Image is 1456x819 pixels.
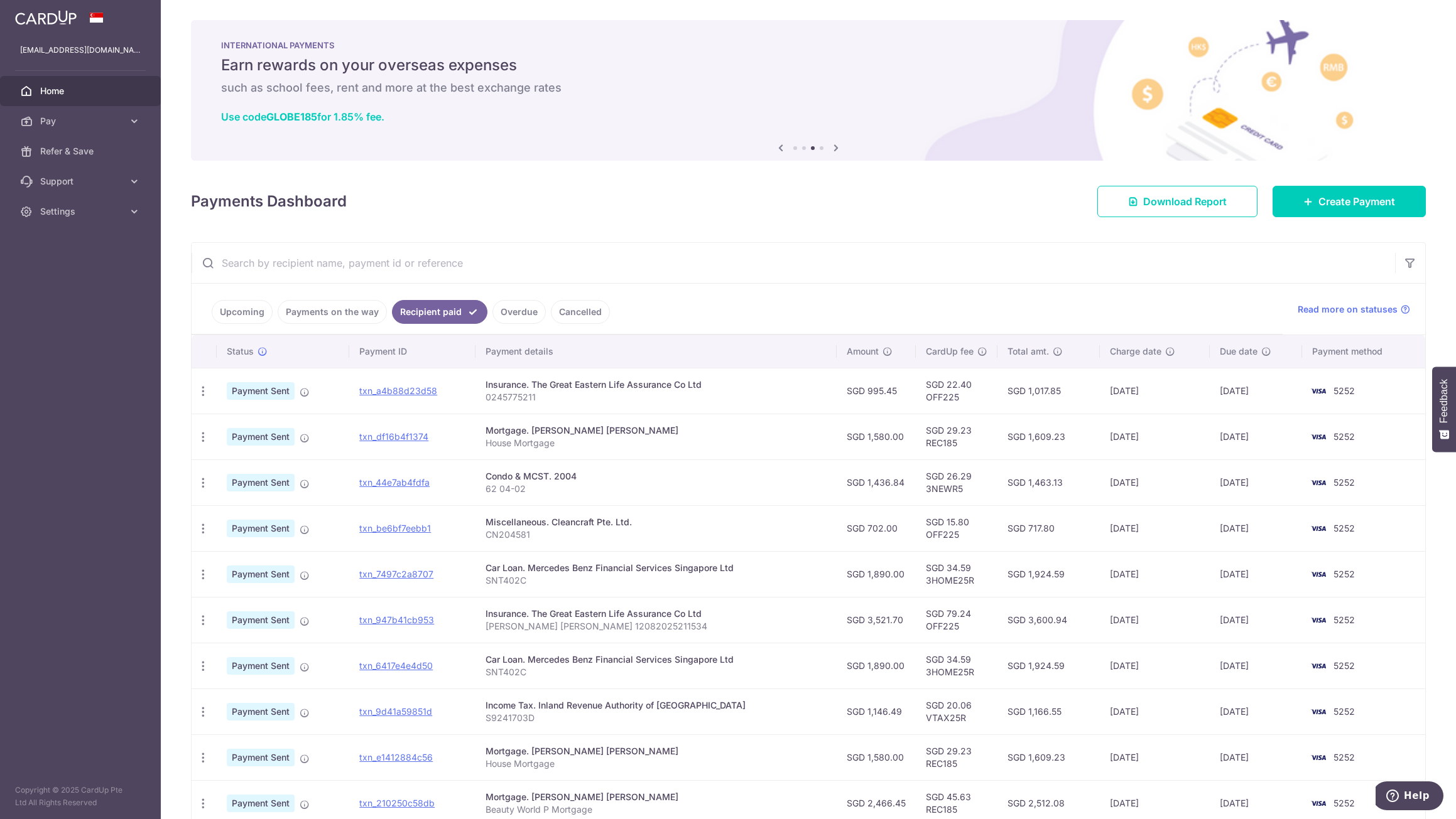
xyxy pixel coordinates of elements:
[40,115,123,127] span: Pay
[349,335,475,368] th: Payment ID
[916,643,997,688] td: SGD 34.59 3HOME25R
[837,368,916,414] td: SGD 995.45
[837,597,916,643] td: SGD 3,521.70
[40,175,123,188] span: Support
[278,300,387,324] a: Payments on the way
[997,414,1100,459] td: SGD 1,609.23
[837,734,916,780] td: SGD 1,580.00
[1210,688,1302,734] td: [DATE]
[359,660,433,671] a: txn_6417e4e4d50
[1100,505,1210,551] td: [DATE]
[40,145,123,158] span: Refer & Save
[227,520,295,537] span: Payment Sent
[359,706,432,717] a: txn_9d41a59851d
[1210,551,1302,597] td: [DATE]
[1334,523,1355,533] span: 5252
[227,657,295,675] span: Payment Sent
[1306,658,1331,673] img: Bank Card
[997,505,1100,551] td: SGD 717.80
[1302,335,1425,368] th: Payment method
[1210,414,1302,459] td: [DATE]
[486,803,826,816] p: Beauty World P Mortgage
[916,459,997,505] td: SGD 26.29 3NEWR5
[1210,643,1302,688] td: [DATE]
[1334,477,1355,488] span: 5252
[359,431,428,442] a: txn_df16b4f1374
[1306,704,1331,719] img: Bank Card
[486,745,826,757] div: Mortgage. [PERSON_NAME] [PERSON_NAME]
[1210,734,1302,780] td: [DATE]
[486,791,826,803] div: Mortgage. [PERSON_NAME] [PERSON_NAME]
[1306,613,1331,628] img: Bank Card
[916,505,997,551] td: SGD 15.80 OFF225
[359,752,433,763] a: txn_e1412884c56
[221,40,1396,50] p: INTERNATIONAL PAYMENTS
[1210,459,1302,505] td: [DATE]
[1110,345,1161,358] span: Charge date
[1100,643,1210,688] td: [DATE]
[1334,614,1355,625] span: 5252
[486,562,826,574] div: Car Loan. Mercedes Benz Financial Services Singapore Ltd
[916,688,997,734] td: SGD 20.06 VTAX25R
[486,424,826,437] div: Mortgage. [PERSON_NAME] [PERSON_NAME]
[359,523,431,533] a: txn_be6bf7eebb1
[486,391,826,404] p: 0245775211
[212,300,273,324] a: Upcoming
[486,528,826,541] p: CN204581
[221,80,1396,95] h6: such as school fees, rent and more at the best exchange rates
[191,190,347,213] h4: Payments Dashboard
[1306,429,1331,444] img: Bank Card
[1334,431,1355,442] span: 5252
[486,666,826,678] p: SNT402C
[997,734,1100,780] td: SGD 1,609.23
[1432,367,1456,452] button: Feedback - Show survey
[926,345,974,358] span: CardUp fee
[916,597,997,643] td: SGD 79.24 OFF225
[221,110,384,123] a: Use codeGLOBE185for 1.85% fee.
[997,459,1100,505] td: SGD 1,463.13
[227,428,295,446] span: Payment Sent
[1210,597,1302,643] td: [DATE]
[1008,345,1049,358] span: Total amt.
[227,565,295,583] span: Payment Sent
[15,10,77,25] img: CardUp
[997,368,1100,414] td: SGD 1,017.85
[486,608,826,620] div: Insurance. The Great Eastern Life Assurance Co Ltd
[486,437,826,449] p: House Mortgage
[1334,752,1355,763] span: 5252
[847,345,879,358] span: Amount
[1298,303,1398,316] span: Read more on statuses
[227,345,254,358] span: Status
[486,574,826,587] p: SNT402C
[1100,368,1210,414] td: [DATE]
[221,55,1396,75] h5: Earn rewards on your overseas expenses
[486,712,826,724] p: S9241703D
[1334,660,1355,671] span: 5252
[997,551,1100,597] td: SGD 1,924.59
[1100,551,1210,597] td: [DATE]
[916,551,997,597] td: SGD 34.59 3HOME25R
[486,483,826,495] p: 62 04-02
[1306,750,1331,765] img: Bank Card
[1220,345,1258,358] span: Due date
[1306,475,1331,490] img: Bank Card
[266,110,317,123] b: GLOBE185
[1334,798,1355,808] span: 5252
[837,643,916,688] td: SGD 1,890.00
[227,382,295,400] span: Payment Sent
[1210,505,1302,551] td: [DATE]
[1306,383,1331,399] img: Bank Card
[837,505,916,551] td: SGD 702.00
[837,551,916,597] td: SGD 1,890.00
[1210,368,1302,414] td: [DATE]
[1306,521,1331,536] img: Bank Card
[492,300,546,324] a: Overdue
[192,243,1395,283] input: Search by recipient name, payment id or reference
[486,378,826,391] div: Insurance. The Great Eastern Life Assurance Co Ltd
[1318,194,1395,209] span: Create Payment
[1100,597,1210,643] td: [DATE]
[40,205,123,218] span: Settings
[40,85,123,97] span: Home
[1306,567,1331,582] img: Bank Card
[1334,569,1355,579] span: 5252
